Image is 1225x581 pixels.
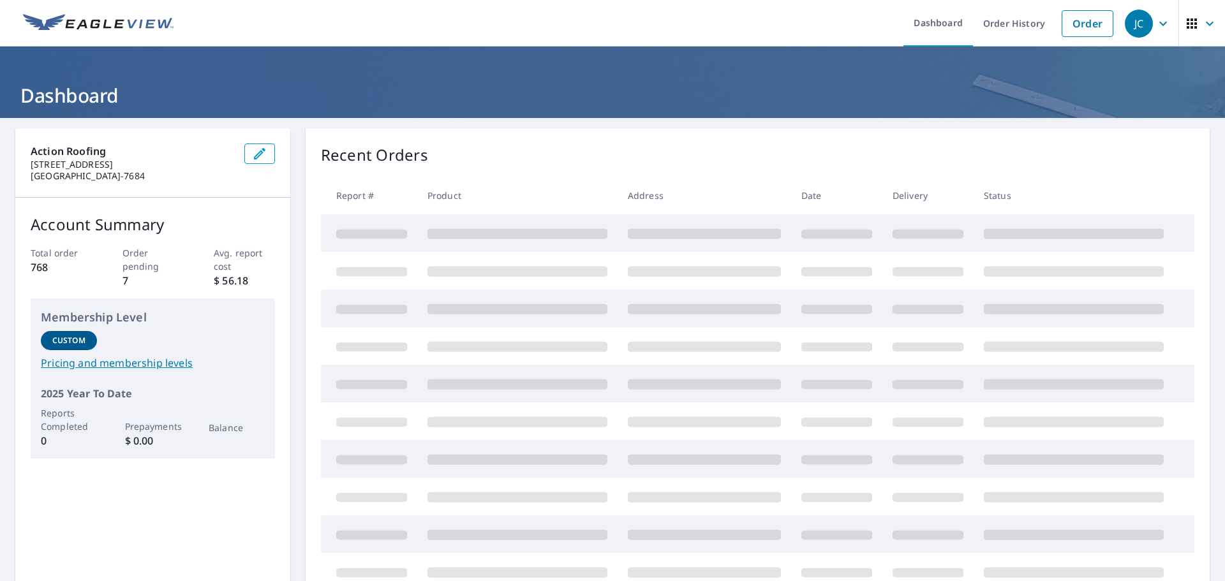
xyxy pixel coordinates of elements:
p: Prepayments [125,420,181,433]
th: Product [417,177,618,214]
a: Pricing and membership levels [41,355,265,371]
p: Action Roofing [31,143,234,159]
p: 2025 Year To Date [41,386,265,401]
p: Total order [31,246,92,260]
p: 0 [41,433,97,448]
p: Membership Level [41,309,265,326]
th: Status [974,177,1174,214]
th: Delivery [882,177,974,214]
p: [STREET_ADDRESS] [31,159,234,170]
p: [GEOGRAPHIC_DATA]-7684 [31,170,234,182]
img: EV Logo [23,14,174,33]
p: Order pending [122,246,184,273]
th: Date [791,177,882,214]
p: 7 [122,273,184,288]
p: Account Summary [31,213,275,236]
p: Balance [209,421,265,434]
p: Reports Completed [41,406,97,433]
th: Address [618,177,791,214]
h1: Dashboard [15,82,1210,108]
p: $ 56.18 [214,273,275,288]
p: Recent Orders [321,143,428,166]
p: 768 [31,260,92,275]
a: Order [1062,10,1113,37]
p: $ 0.00 [125,433,181,448]
p: Custom [52,335,85,346]
p: Avg. report cost [214,246,275,273]
th: Report # [321,177,417,214]
div: JC [1125,10,1153,38]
